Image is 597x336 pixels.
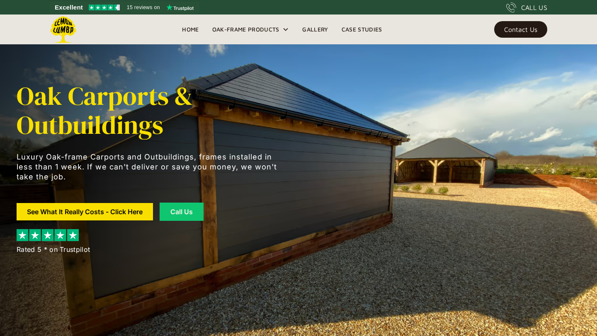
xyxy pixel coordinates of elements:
a: Contact Us [494,21,547,38]
h1: Oak Carports & Outbuildings [17,82,282,140]
img: Trustpilot 4.5 stars [89,5,120,10]
a: Gallery [296,23,335,36]
a: Home [175,23,205,36]
div: Oak-Frame Products [212,24,279,34]
span: Excellent [55,2,83,12]
div: Oak-Frame Products [206,15,296,44]
span: 15 reviews on [127,2,160,12]
div: Call Us [170,208,193,215]
p: Luxury Oak-frame Carports and Outbuildings, frames installed in less than 1 week. If we can't del... [17,152,282,182]
a: Case Studies [335,23,389,36]
div: CALL US [521,2,547,12]
a: CALL US [506,2,547,12]
a: See What It Really Costs - Click Here [17,203,153,220]
a: See Lemon Lumba reviews on Trustpilot [50,2,199,13]
a: Call Us [160,203,204,221]
div: Contact Us [504,27,537,32]
div: Rated 5 * on Trustpilot [17,244,90,254]
img: Trustpilot logo [166,4,194,11]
